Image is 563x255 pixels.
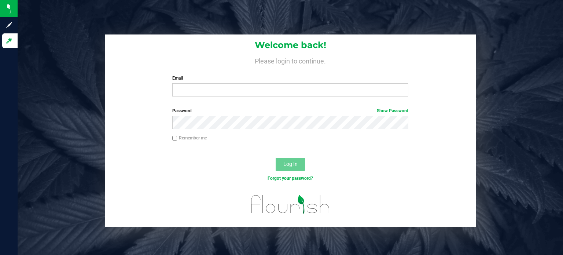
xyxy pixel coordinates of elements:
[172,136,177,141] input: Remember me
[172,135,207,141] label: Remember me
[172,108,192,113] span: Password
[5,37,13,44] inline-svg: Log in
[268,176,313,181] a: Forgot your password?
[105,40,476,50] h1: Welcome back!
[172,75,409,81] label: Email
[283,161,298,167] span: Log In
[5,21,13,29] inline-svg: Sign up
[377,108,408,113] a: Show Password
[244,189,337,219] img: flourish_logo.svg
[276,158,305,171] button: Log In
[105,56,476,65] h4: Please login to continue.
